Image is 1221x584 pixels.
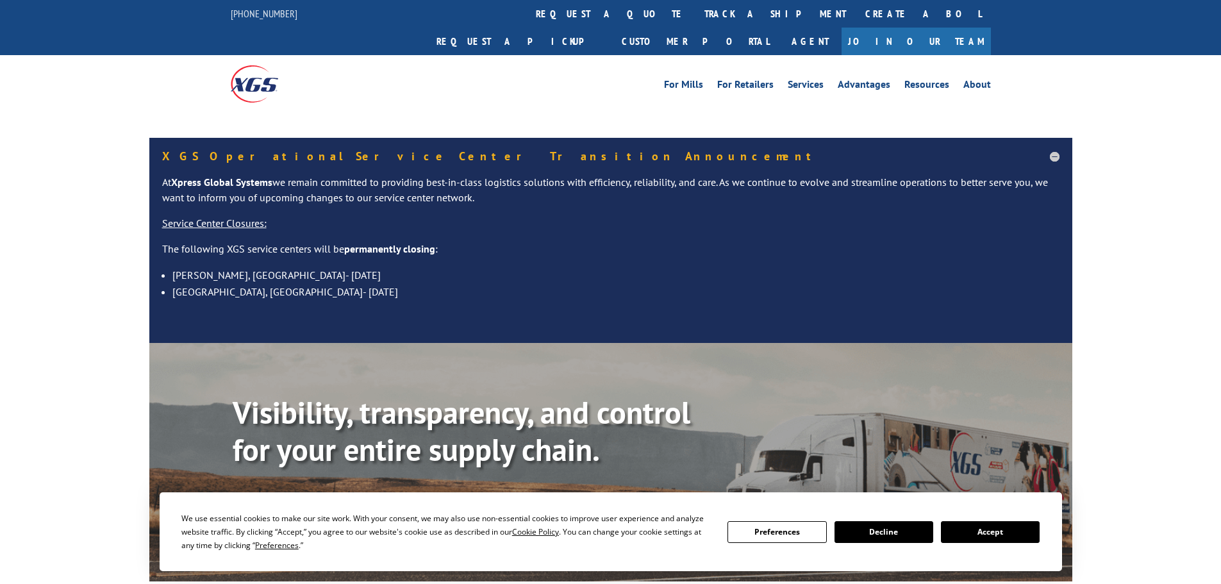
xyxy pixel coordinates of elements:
[838,79,890,94] a: Advantages
[162,151,1059,162] h5: XGS Operational Service Center Transition Announcement
[612,28,779,55] a: Customer Portal
[172,267,1059,283] li: [PERSON_NAME], [GEOGRAPHIC_DATA]- [DATE]
[779,28,842,55] a: Agent
[255,540,299,551] span: Preferences
[162,242,1059,267] p: The following XGS service centers will be :
[717,79,774,94] a: For Retailers
[162,175,1059,216] p: At we remain committed to providing best-in-class logistics solutions with efficiency, reliabilit...
[427,28,612,55] a: Request a pickup
[904,79,949,94] a: Resources
[512,526,559,537] span: Cookie Policy
[963,79,991,94] a: About
[160,492,1062,571] div: Cookie Consent Prompt
[664,79,703,94] a: For Mills
[171,176,272,188] strong: Xpress Global Systems
[162,217,267,229] u: Service Center Closures:
[727,521,826,543] button: Preferences
[344,242,435,255] strong: permanently closing
[233,392,690,469] b: Visibility, transparency, and control for your entire supply chain.
[231,7,297,20] a: [PHONE_NUMBER]
[172,283,1059,300] li: [GEOGRAPHIC_DATA], [GEOGRAPHIC_DATA]- [DATE]
[941,521,1040,543] button: Accept
[181,512,712,552] div: We use essential cookies to make our site work. With your consent, we may also use non-essential ...
[788,79,824,94] a: Services
[835,521,933,543] button: Decline
[842,28,991,55] a: Join Our Team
